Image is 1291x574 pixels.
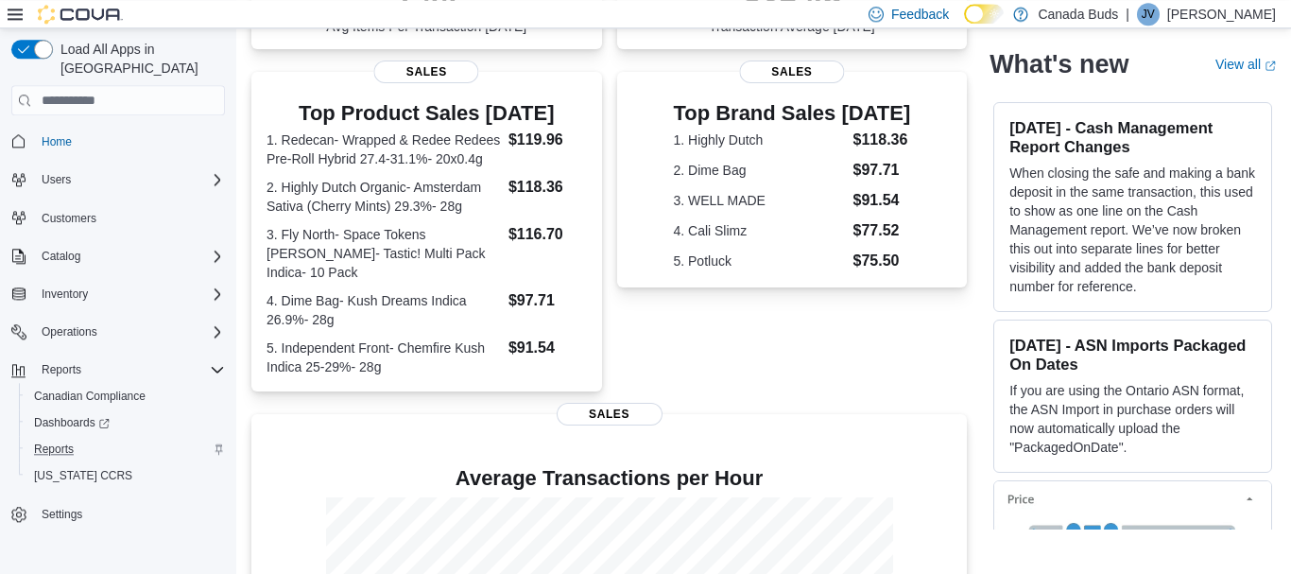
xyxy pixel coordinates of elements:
[4,166,232,193] button: Users
[26,385,225,408] span: Canadian Compliance
[673,252,845,270] dt: 5. Potluck
[853,189,911,212] dd: $91.54
[891,5,949,24] span: Feedback
[673,161,845,180] dt: 2. Dime Bag
[508,337,587,359] dd: $91.54
[4,243,232,270] button: Catalog
[34,130,79,153] a: Home
[26,464,140,487] a: [US_STATE] CCRS
[1038,3,1118,26] p: Canada Buds
[34,206,225,230] span: Customers
[673,191,845,210] dt: 3. WELL MADE
[267,291,501,329] dt: 4. Dime Bag- Kush Dreams Indica 26.9%- 28g
[34,502,225,526] span: Settings
[38,5,123,24] img: Cova
[853,129,911,151] dd: $118.36
[4,127,232,154] button: Home
[673,130,845,149] dt: 1. Highly Dutch
[990,49,1128,79] h2: What's new
[34,503,90,526] a: Settings
[853,159,911,182] dd: $97.71
[42,507,82,522] span: Settings
[42,134,72,149] span: Home
[4,204,232,232] button: Customers
[26,385,153,408] a: Canadian Compliance
[34,168,225,191] span: Users
[42,249,80,264] span: Catalog
[1142,3,1155,26] span: JV
[34,245,225,268] span: Catalog
[34,415,110,430] span: Dashboards
[508,289,587,312] dd: $97.71
[374,61,479,83] span: Sales
[34,168,78,191] button: Users
[267,467,952,490] h4: Average Transactions per Hour
[26,464,225,487] span: Washington CCRS
[1126,3,1129,26] p: |
[1215,57,1276,72] a: View allExternal link
[508,223,587,246] dd: $116.70
[1009,381,1256,457] p: If you are using the Ontario ASN format, the ASN Import in purchase orders will now automatically...
[508,176,587,199] dd: $118.36
[739,61,844,83] span: Sales
[26,411,225,434] span: Dashboards
[1167,3,1276,26] p: [PERSON_NAME]
[19,409,232,436] a: Dashboards
[34,207,104,230] a: Customers
[42,362,81,377] span: Reports
[508,129,587,151] dd: $119.96
[34,358,89,381] button: Reports
[42,211,96,226] span: Customers
[267,225,501,282] dt: 3. Fly North- Space Tokens [PERSON_NAME]- Tastic! Multi Pack Indica- 10 Pack
[34,129,225,152] span: Home
[19,436,232,462] button: Reports
[34,358,225,381] span: Reports
[1137,3,1160,26] div: Jillian Vander Doelen
[1009,336,1256,374] h3: [DATE] - ASN Imports Packaged On Dates
[4,500,232,528] button: Settings
[34,468,132,483] span: [US_STATE] CCRS
[964,4,1004,24] input: Dark Mode
[4,319,232,345] button: Operations
[267,339,501,376] dt: 5. Independent Front- Chemfire Kush Indica 25-29%- 28g
[42,324,97,339] span: Operations
[26,438,225,461] span: Reports
[34,321,105,343] button: Operations
[26,438,81,461] a: Reports
[1009,118,1256,156] h3: [DATE] - Cash Management Report Changes
[34,283,225,305] span: Inventory
[673,221,845,240] dt: 4. Cali Slimz
[19,462,232,489] button: [US_STATE] CCRS
[34,245,88,268] button: Catalog
[4,357,232,383] button: Reports
[34,442,74,457] span: Reports
[42,287,88,302] span: Inventory
[26,411,117,434] a: Dashboards
[267,102,587,125] h3: Top Product Sales [DATE]
[673,102,910,125] h3: Top Brand Sales [DATE]
[42,172,71,187] span: Users
[853,219,911,242] dd: $77.52
[4,281,232,307] button: Inventory
[267,130,501,168] dt: 1. Redecan- Wrapped & Redee Redees Pre-Roll Hybrid 27.4-31.1%- 20x0.4g
[19,383,232,409] button: Canadian Compliance
[53,40,225,78] span: Load All Apps in [GEOGRAPHIC_DATA]
[267,178,501,216] dt: 2. Highly Dutch Organic- Amsterdam Sativa (Cherry Mints) 29.3%- 28g
[853,250,911,272] dd: $75.50
[557,403,663,426] span: Sales
[964,24,965,25] span: Dark Mode
[34,321,225,343] span: Operations
[34,389,146,404] span: Canadian Compliance
[1009,164,1256,296] p: When closing the safe and making a bank deposit in the same transaction, this used to show as one...
[1265,60,1276,71] svg: External link
[34,283,95,305] button: Inventory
